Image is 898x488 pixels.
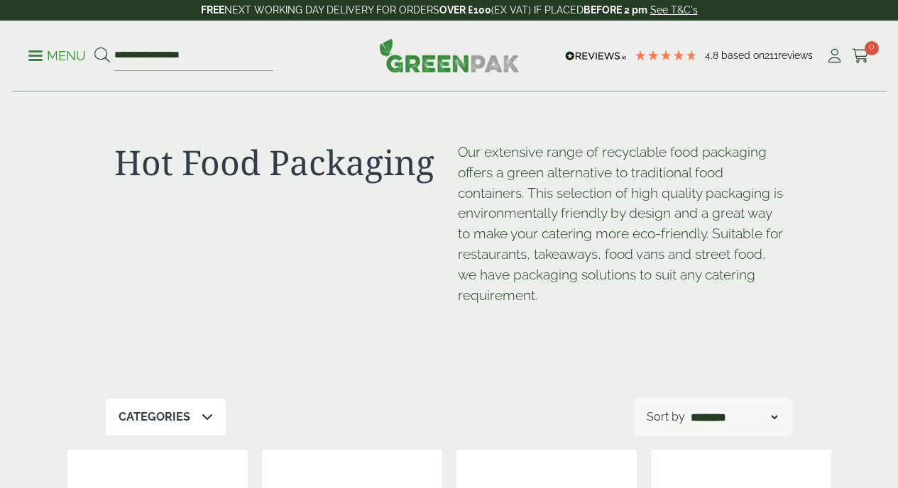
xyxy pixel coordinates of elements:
strong: BEFORE 2 pm [584,4,647,16]
strong: FREE [201,4,224,16]
div: 4.79 Stars [634,49,698,62]
i: My Account [826,49,843,63]
a: 0 [852,45,870,67]
span: 211 [765,50,778,61]
select: Shop order [688,409,780,426]
span: reviews [778,50,813,61]
img: REVIEWS.io [565,51,627,61]
span: Based on [721,50,765,61]
p: [URL][DOMAIN_NAME] [458,318,459,319]
p: Our extensive range of recyclable food packaging offers a green alternative to traditional food c... [458,142,784,305]
a: See T&C's [650,4,698,16]
p: Menu [28,48,86,65]
i: Cart [852,49,870,63]
strong: OVER £100 [439,4,491,16]
p: Sort by [647,409,685,426]
span: 0 [865,41,879,55]
img: GreenPak Supplies [379,38,520,72]
span: 4.8 [705,50,721,61]
h1: Hot Food Packaging [114,142,441,183]
p: Categories [119,409,190,426]
a: Menu [28,48,86,62]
